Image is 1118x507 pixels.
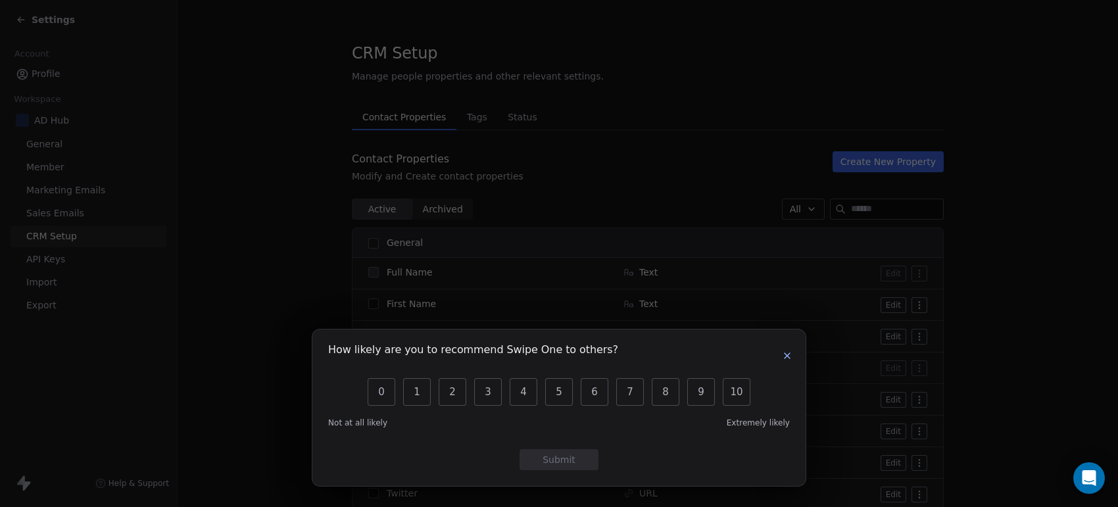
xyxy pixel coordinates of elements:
button: 8 [652,378,679,406]
button: 2 [439,378,466,406]
button: 10 [723,378,750,406]
h1: How likely are you to recommend Swipe One to others? [328,345,618,358]
span: Not at all likely [328,418,387,428]
button: 5 [545,378,573,406]
button: 3 [474,378,502,406]
button: 9 [687,378,715,406]
span: Extremely likely [727,418,790,428]
button: 0 [368,378,395,406]
button: 6 [581,378,608,406]
button: 1 [403,378,431,406]
button: Submit [520,449,598,470]
button: 7 [616,378,644,406]
button: 4 [510,378,537,406]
